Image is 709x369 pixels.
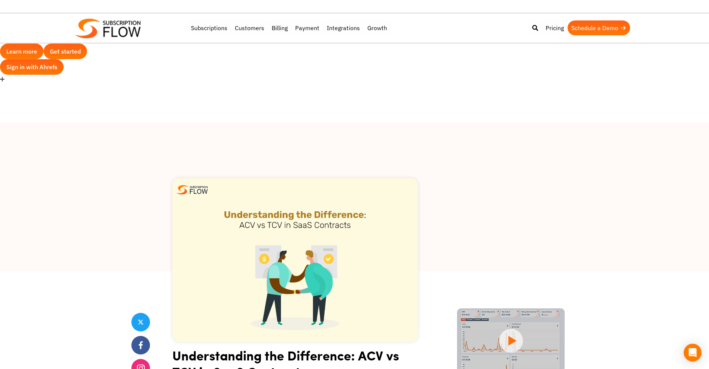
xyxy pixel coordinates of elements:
[44,44,87,59] button: Get started
[684,344,702,362] div: Open Intercom Messenger
[364,20,391,35] a: Growth
[268,20,291,35] a: Billing
[291,20,323,35] a: Payment
[542,20,568,35] a: Pricing
[231,20,268,35] a: Customers
[172,178,418,342] img: ACV vs TCV
[187,20,231,35] a: Subscriptions
[568,20,630,35] a: Schedule a Demo
[76,19,141,38] img: Subscriptionflow
[323,20,364,35] a: Integrations
[6,63,57,71] span: Sign in with Ahrefs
